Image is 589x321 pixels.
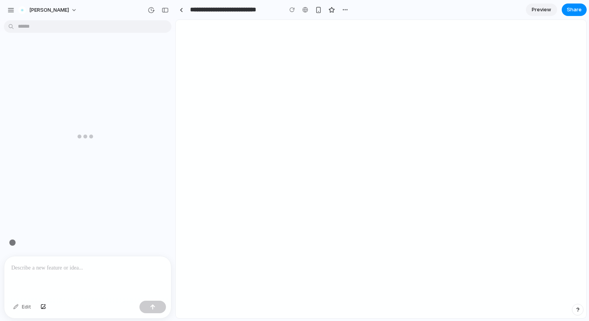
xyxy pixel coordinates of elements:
span: [PERSON_NAME] [29,6,69,14]
button: Share [562,4,587,16]
button: [PERSON_NAME] [15,4,81,16]
a: Preview [526,4,557,16]
span: Preview [532,6,551,14]
span: Share [567,6,582,14]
